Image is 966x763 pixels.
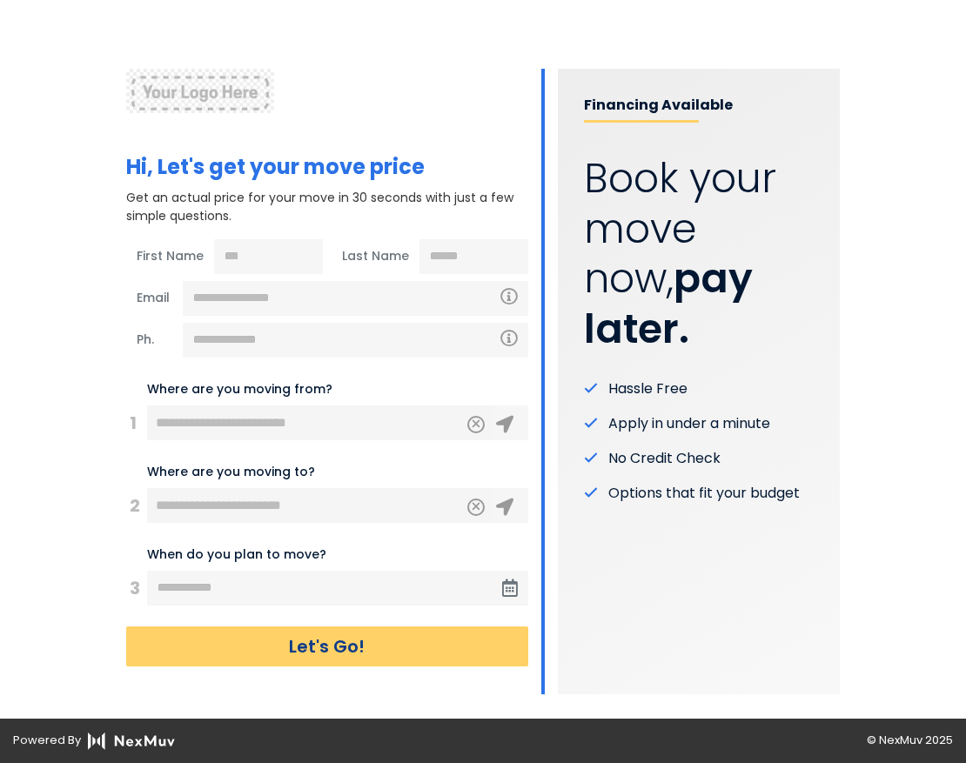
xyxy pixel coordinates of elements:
[147,380,332,398] label: Where are you moving from?
[584,251,753,357] strong: pay later.
[126,155,528,180] h1: Hi, Let's get your move price
[126,626,528,666] button: Let's Go!
[608,378,688,399] span: Hassle Free
[467,499,485,516] button: Clear
[608,413,770,434] span: Apply in under a minute
[261,673,393,693] a: Check Move Status
[126,281,183,316] span: Email
[147,463,315,481] label: Where are you moving to?
[584,154,814,354] p: Book your move now,
[147,545,326,564] label: When do you plan to move?
[584,95,814,123] p: Financing Available
[608,448,721,469] span: No Credit Check
[126,239,214,274] span: First Name
[506,83,528,100] a: +1
[483,732,966,750] div: © NexMuv 2025
[147,405,493,440] input: 123 Main St, City, ST ZIP
[608,483,800,504] span: Options that fit your budget
[126,323,183,358] span: Ph.
[467,416,485,433] button: Clear
[147,488,493,523] input: 456 Elm St, City, ST ZIP
[126,189,528,225] p: Get an actual price for your move in 30 seconds with just a few simple questions.
[332,239,419,274] span: Last Name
